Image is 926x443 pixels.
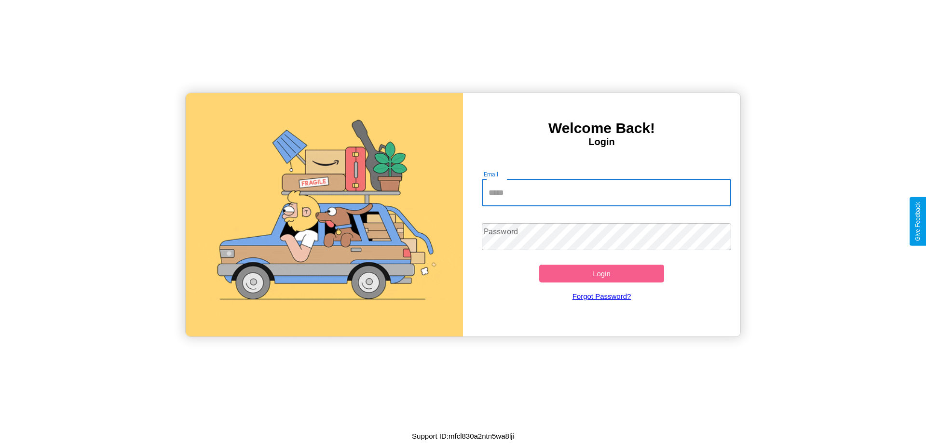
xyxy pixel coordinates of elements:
[186,93,463,336] img: gif
[539,265,664,282] button: Login
[484,170,499,178] label: Email
[463,120,740,136] h3: Welcome Back!
[463,136,740,148] h4: Login
[477,282,727,310] a: Forgot Password?
[412,430,514,443] p: Support ID: mfcl830a2ntn5wa8lji
[914,202,921,241] div: Give Feedback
